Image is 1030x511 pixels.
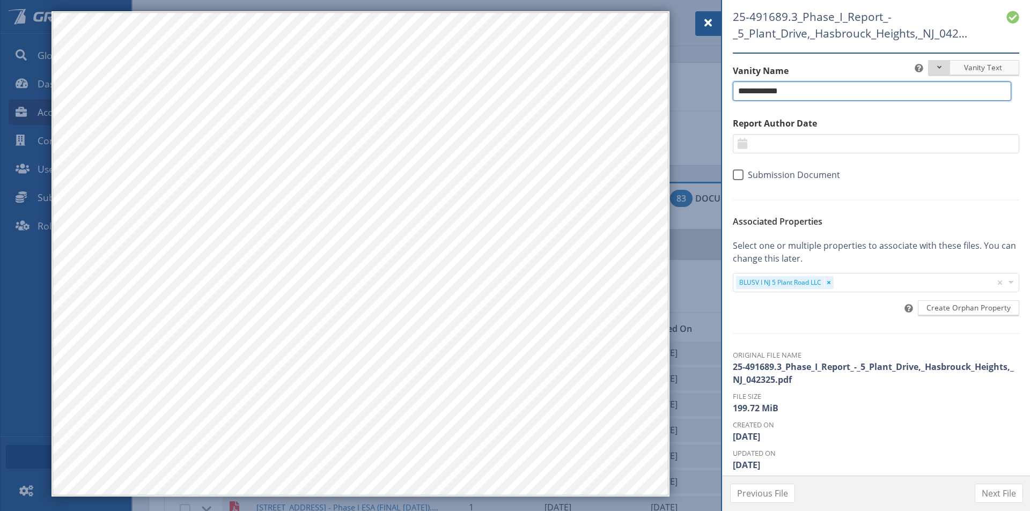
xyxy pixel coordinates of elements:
dt: Updated On [733,448,1019,458]
button: Previous File [730,484,795,503]
span: Next File [982,487,1016,500]
div: BLUSV I NJ 5 Plant Road LLC [739,278,821,287]
dd: [DATE] [733,430,1019,443]
span: Submission Document [744,169,840,180]
span: Create Orphan Property [926,302,1011,313]
dd: 25-491689.3_Phase_I_Report_-_5_Plant_Drive,_Hasbrouck_Heights,_NJ_042325.pdf [733,360,1019,386]
button: Vanity Text [928,60,1019,77]
button: Create Orphan Property [918,300,1019,317]
dt: Created On [733,420,1019,430]
h6: Associated Properties [733,217,1019,226]
button: Next File [975,484,1023,503]
dd: [DATE] [733,458,1019,471]
label: Vanity Name [733,64,1019,77]
p: Select one or multiple properties to associate with these files. You can change this later. [733,239,1019,265]
label: Report Author Date [733,117,1019,130]
div: Clear all [995,273,1005,292]
span: Vanity Text [951,62,1011,73]
dt: File Size [733,391,1019,402]
dd: 199.72 MiB [733,402,1019,414]
span: Previous File [737,487,788,500]
span: 25-491689.3_Phase_I_Report_-_5_Plant_Drive,_Hasbrouck_Heights,_NJ_042325.pdf [733,9,969,42]
dt: Original File Name [733,350,1019,360]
